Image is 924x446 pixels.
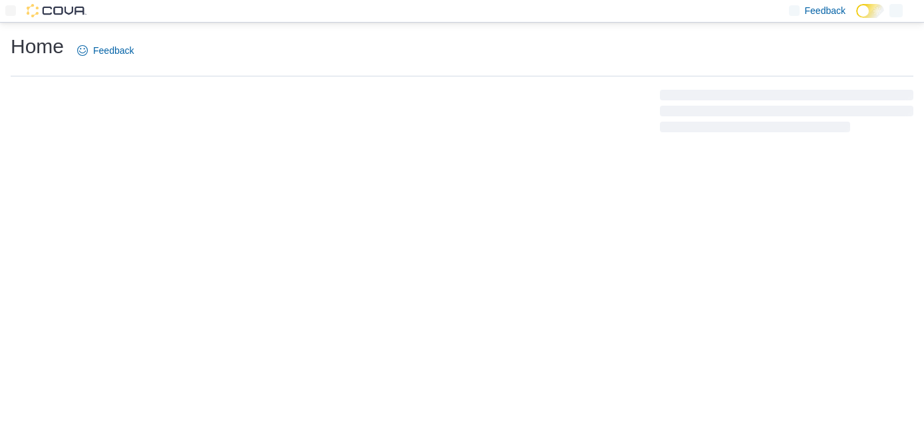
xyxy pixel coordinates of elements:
[660,92,913,135] span: Loading
[93,44,134,57] span: Feedback
[856,4,884,18] input: Dark Mode
[805,4,846,17] span: Feedback
[27,4,86,17] img: Cova
[72,37,139,64] a: Feedback
[856,18,857,19] span: Dark Mode
[11,33,64,60] h1: Home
